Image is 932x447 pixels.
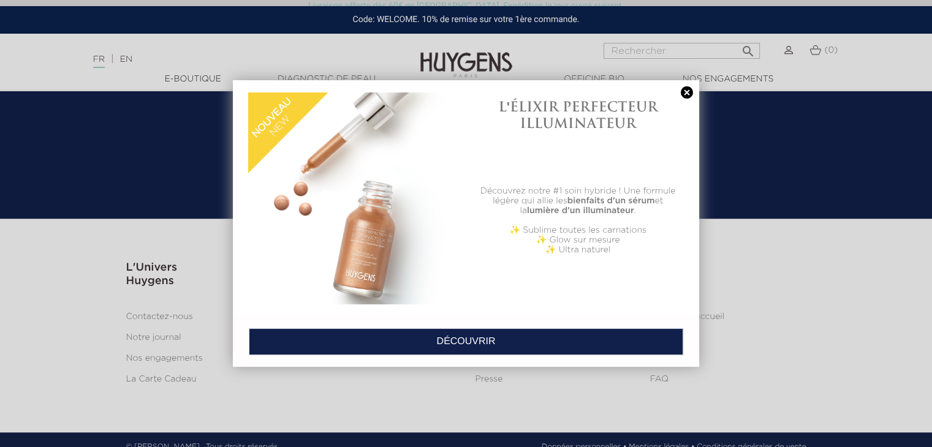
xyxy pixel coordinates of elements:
[20,32,29,42] img: website_grey.svg
[50,71,59,81] img: tab_domain_overview_orange.svg
[527,206,634,215] b: lumière d'un illuminateur
[472,99,684,131] h1: L'ÉLIXIR PERFECTEUR ILLUMINATEUR
[139,71,149,81] img: tab_keywords_by_traffic_grey.svg
[567,197,655,205] b: bienfaits d'un sérum
[249,328,683,355] a: DÉCOUVRIR
[472,186,684,216] p: Découvrez notre #1 soin hybride ! Une formule légère qui allie les et la .
[472,235,684,245] p: ✨ Glow sur mesure
[63,72,94,80] div: Domaine
[32,32,138,42] div: Domaine: [DOMAIN_NAME]
[472,245,684,255] p: ✨ Ultra naturel
[153,72,188,80] div: Mots-clés
[34,20,60,29] div: v 4.0.25
[472,225,684,235] p: ✨ Sublime toutes les carnations
[20,20,29,29] img: logo_orange.svg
